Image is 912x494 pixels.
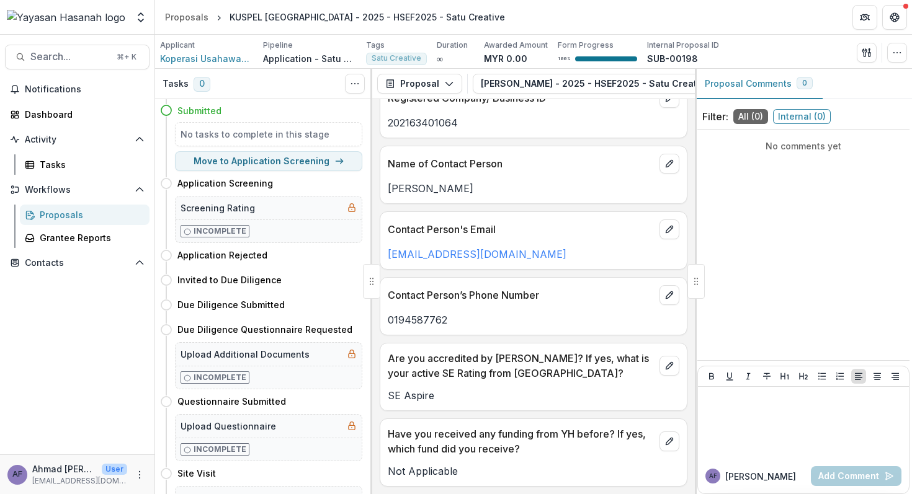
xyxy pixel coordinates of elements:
[388,115,679,130] p: 202163401064
[5,45,150,69] button: Search...
[473,74,748,94] button: [PERSON_NAME] - 2025 - HSEF2025 - Satu Creative
[177,395,286,408] h4: Questionnaire Submitted
[484,40,548,51] p: Awarded Amount
[815,369,829,384] button: Bullet List
[388,156,655,171] p: Name of Contact Person
[20,154,150,175] a: Tasks
[851,369,866,384] button: Align Left
[40,208,140,221] div: Proposals
[102,464,127,475] p: User
[160,8,510,26] nav: breadcrumb
[773,109,831,124] span: Internal ( 0 )
[177,323,352,336] h4: Due Diligence Questionnaire Requested
[741,369,756,384] button: Italicize
[722,369,737,384] button: Underline
[263,52,356,65] p: Application - Satu Creative
[160,8,213,26] a: Proposals
[802,79,807,87] span: 0
[194,372,246,383] p: Incomplete
[882,5,907,30] button: Get Help
[181,128,357,141] h5: No tasks to complete in this stage
[888,369,903,384] button: Align Right
[704,369,719,384] button: Bold
[32,475,127,487] p: [EMAIL_ADDRESS][DOMAIN_NAME]
[345,74,365,94] button: Toggle View Cancelled Tasks
[132,467,147,482] button: More
[263,40,293,51] p: Pipeline
[177,273,282,286] h4: Invited to Due Diligence
[177,249,267,262] h4: Application Rejected
[377,74,462,94] button: Proposal
[558,40,614,51] p: Form Progress
[437,52,443,65] p: ∞
[5,180,150,200] button: Open Workflows
[388,288,655,302] p: Contact Person’s Phone Number
[388,312,679,327] p: 0194587762
[372,54,421,63] span: Satu Creative
[709,473,717,479] div: Ahmad Afif Fahmi Ahmad Faizal
[20,227,150,248] a: Grantee Reports
[7,10,125,25] img: Yayasan Hasanah logo
[40,158,140,171] div: Tasks
[647,40,719,51] p: Internal Proposal ID
[177,104,221,117] h4: Submitted
[194,77,210,92] span: 0
[388,248,566,260] a: [EMAIL_ADDRESS][DOMAIN_NAME]
[12,470,22,479] div: Ahmad Afif Fahmi Ahmad Faizal
[558,55,570,63] p: 100 %
[40,231,140,244] div: Grantee Reports
[833,369,847,384] button: Ordered List
[177,467,216,480] h4: Site Visit
[796,369,811,384] button: Heading 2
[30,51,109,63] span: Search...
[165,11,208,24] div: Proposals
[366,40,385,51] p: Tags
[160,52,253,65] a: Koperasi Usahawan Pelancongan [GEOGRAPHIC_DATA] [GEOGRAPHIC_DATA] Berhad
[160,40,195,51] p: Applicant
[811,466,901,486] button: Add Comment
[25,185,130,195] span: Workflows
[177,298,285,311] h4: Due Diligence Submitted
[5,79,150,99] button: Notifications
[702,109,728,124] p: Filter:
[870,369,885,384] button: Align Center
[388,351,655,381] p: Are you accredited by [PERSON_NAME]? If yes, what is your active SE Rating from [GEOGRAPHIC_DATA]?
[659,356,679,376] button: edit
[181,201,255,214] h5: Screening Rating
[437,40,468,51] p: Duration
[163,79,189,89] h3: Tasks
[25,258,130,268] span: Contacts
[702,139,905,152] p: No comments yet
[175,151,362,171] button: Move to Application Screening
[777,369,792,384] button: Heading 1
[25,84,145,95] span: Notifications
[20,205,150,225] a: Proposals
[181,348,310,361] h5: Upload Additional Documents
[388,464,679,479] p: Not Applicable
[659,219,679,239] button: edit
[32,462,97,475] p: Ahmad [PERSON_NAME] [PERSON_NAME]
[695,69,823,99] button: Proposal Comments
[659,154,679,174] button: edit
[25,135,130,145] span: Activity
[5,253,150,273] button: Open Contacts
[132,5,150,30] button: Open entity switcher
[388,388,679,403] p: SE Aspire
[181,420,276,433] h5: Upload Questionnaire
[388,426,655,456] p: Have you received any funding from YH before? If yes, which fund did you receive?
[659,431,679,451] button: edit
[230,11,505,24] div: KUSPEL [GEOGRAPHIC_DATA] - 2025 - HSEF2025 - Satu Creative
[194,444,246,455] p: Incomplete
[852,5,877,30] button: Partners
[114,50,139,64] div: ⌘ + K
[5,130,150,149] button: Open Activity
[484,52,527,65] p: MYR 0.00
[659,285,679,305] button: edit
[725,470,796,483] p: [PERSON_NAME]
[733,109,768,124] span: All ( 0 )
[177,177,273,190] h4: Application Screening
[647,52,698,65] p: SUB-00198
[194,226,246,237] p: Incomplete
[759,369,774,384] button: Strike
